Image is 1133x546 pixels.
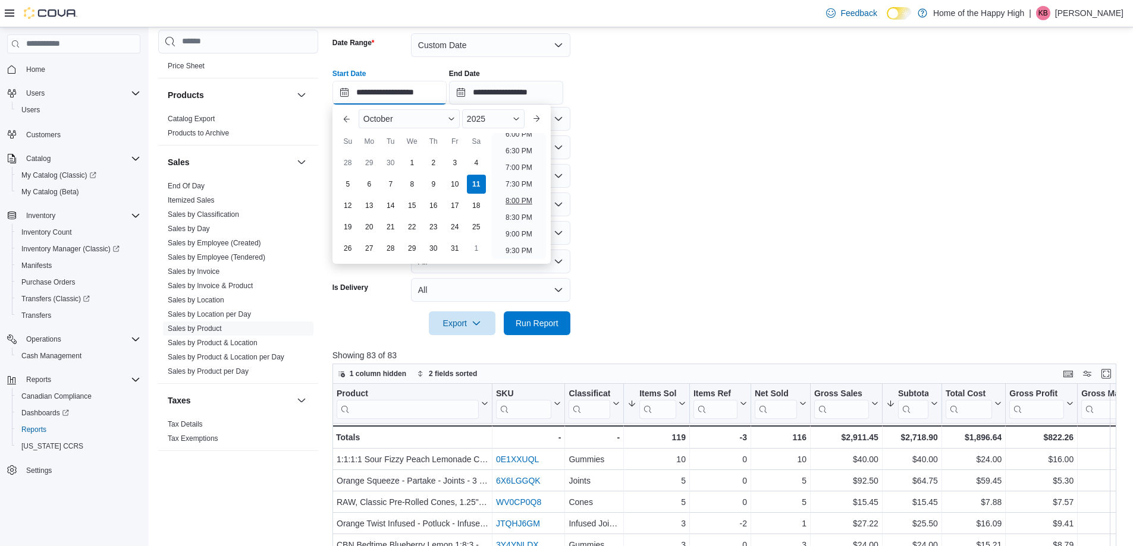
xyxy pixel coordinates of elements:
span: Inventory Manager (Classic) [17,242,140,256]
span: Settings [26,466,52,475]
button: Canadian Compliance [12,388,145,405]
p: Showing 83 of 83 [332,349,1125,361]
div: Gross Profit [1009,389,1064,419]
button: Keyboard shortcuts [1061,367,1075,381]
a: Itemized Sales [168,196,215,204]
div: day-3 [445,153,465,172]
span: Sales by Product & Location per Day [168,352,284,362]
li: 8:30 PM [501,210,537,225]
span: Users [26,89,45,98]
p: | [1029,6,1031,20]
span: Operations [21,332,140,346]
div: Button. Open the month selector. October is currently selected. [359,109,460,128]
div: We [403,132,422,151]
span: Sales by Location per Day [168,310,251,319]
a: My Catalog (Classic) [12,167,145,184]
span: End Of Day [168,181,205,191]
span: Dashboards [17,406,140,420]
div: $92.50 [814,474,878,488]
button: Export [429,311,495,335]
button: Run Report [504,311,570,335]
div: day-1 [403,153,422,172]
div: day-14 [381,196,400,215]
a: Dashboards [12,405,145,421]
button: Net Sold [755,389,806,419]
div: day-29 [403,239,422,258]
span: Export [436,311,488,335]
span: Transfers (Classic) [21,294,90,304]
button: Catalog [2,150,145,167]
button: Open list of options [554,171,563,181]
a: Tax Details [168,420,203,428]
div: 1:1:1:1 Sour Fizzy Peach Lemonade CBG/CBN/THC/CBD - Olli Stikistix - Gummies - 4 x 2.5mg [337,452,488,466]
div: day-6 [360,175,379,194]
button: Taxes [294,393,309,408]
span: Transfers [21,311,51,320]
div: SKU URL [496,389,551,419]
button: Customers [2,125,145,143]
a: WV0CP0Q8 [496,497,541,507]
span: Canadian Compliance [17,389,140,403]
span: Washington CCRS [17,439,140,453]
span: Reports [17,422,140,437]
span: Sales by Employee (Tendered) [168,253,265,262]
h3: Sales [168,156,190,168]
div: $822.26 [1009,430,1074,444]
span: Sales by Location [168,295,224,305]
label: Date Range [332,38,375,48]
button: Open list of options [554,114,563,124]
span: Inventory Count [17,225,140,239]
div: Product [337,389,479,400]
input: Press the down key to enter a popover containing a calendar. Press the escape key to close the po... [332,81,447,105]
div: day-22 [403,217,422,236]
div: -3 [693,430,747,444]
a: Sales by Product [168,324,222,333]
span: Inventory [26,211,55,220]
a: Inventory Manager (Classic) [17,242,124,256]
li: 7:30 PM [501,177,537,191]
span: Sales by Product per Day [168,367,249,376]
ul: Time [492,133,546,259]
div: Product [337,389,479,419]
button: Gross Sales [814,389,878,419]
div: Items Ref [693,389,737,419]
button: Next month [527,109,546,128]
div: 116 [755,430,806,444]
button: Display options [1080,367,1094,381]
div: Gross Sales [814,389,869,400]
span: Sales by Product & Location [168,338,258,348]
a: Sales by Invoice [168,267,219,276]
a: Sales by Classification [168,210,239,219]
a: Reports [17,422,51,437]
div: Pricing [158,59,318,78]
div: day-4 [467,153,486,172]
a: Purchase Orders [17,275,80,289]
div: day-29 [360,153,379,172]
div: $24.00 [946,452,1002,466]
button: Home [2,61,145,78]
span: Products to Archive [168,128,229,138]
div: day-5 [338,175,357,194]
button: Manifests [12,257,145,274]
div: day-9 [424,175,443,194]
span: KB [1038,6,1048,20]
span: Sales by Product [168,324,222,333]
div: $64.75 [886,474,938,488]
button: Transfers [12,307,145,324]
button: Operations [2,331,145,348]
div: Fr [445,132,465,151]
button: Previous Month [337,109,356,128]
button: Products [294,88,309,102]
img: Cova [24,7,77,19]
a: Canadian Compliance [17,389,96,403]
button: Classification [569,389,620,419]
button: Inventory [21,209,60,223]
div: Gummies [569,452,620,466]
div: Mo [360,132,379,151]
a: Sales by Day [168,225,210,233]
div: 0 [693,452,747,466]
div: Subtotal [898,389,928,419]
button: Operations [21,332,66,346]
